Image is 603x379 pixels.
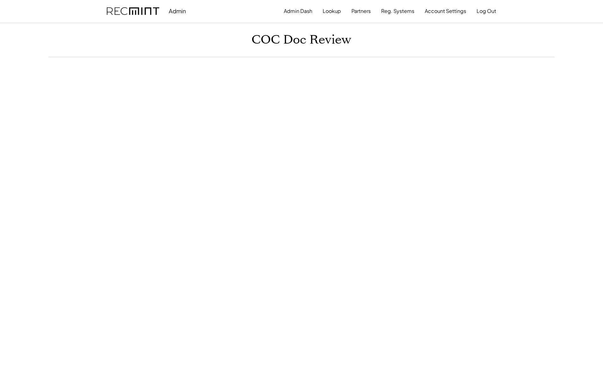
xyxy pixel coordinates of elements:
[381,5,414,17] button: Reg. Systems
[351,5,371,17] button: Partners
[107,7,159,15] img: recmint-logotype%403x.png
[169,7,186,15] div: Admin
[425,5,466,17] button: Account Settings
[477,5,496,17] button: Log Out
[252,33,351,47] h1: COC Doc Review
[323,5,341,17] button: Lookup
[284,5,312,17] button: Admin Dash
